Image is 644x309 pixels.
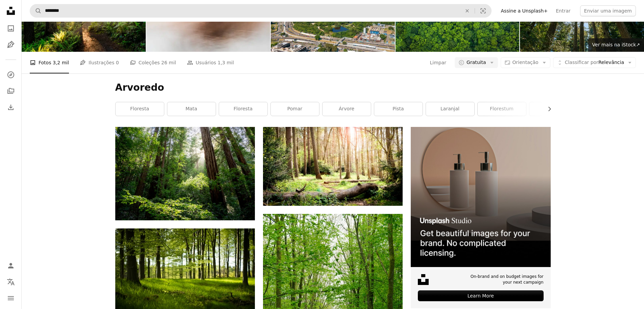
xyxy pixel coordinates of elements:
a: Início — Unsplash [4,4,18,19]
a: Ilustrações 0 [80,52,119,73]
a: Usuários 1,3 mil [187,52,234,73]
a: florestum [478,102,526,116]
img: uma floresta cheia de muitas árvores altas [115,127,255,220]
div: Learn More [418,290,543,301]
button: rolar lista para a direita [543,102,551,116]
span: 26 mil [161,59,176,66]
h1: Arvoredo [115,82,551,94]
button: Orientação [501,57,550,68]
button: Pesquise na Unsplash [30,4,42,17]
a: Entrar / Cadastrar-se [4,259,18,272]
span: 0 [116,59,119,66]
a: matum [529,102,578,116]
a: floresta [116,102,164,116]
a: árvores marrons na floresta durante o dia [263,163,403,169]
form: Pesquise conteúdo visual em todo o site [30,4,492,18]
a: On-brand and on budget images for your next campaignLearn More [411,127,550,308]
button: Classificar porRelevância [553,57,636,68]
span: 1,3 mil [218,59,234,66]
a: Entrar [552,5,574,16]
img: file-1715714113747-b8b0561c490eimage [411,127,550,267]
a: pista [374,102,423,116]
button: Gratuita [455,57,498,68]
button: Enviar uma imagem [580,5,636,16]
span: Ver mais na iStock ↗ [592,42,640,47]
a: árvore [323,102,371,116]
span: Orientação [512,60,539,65]
a: Histórico de downloads [4,101,18,114]
span: On-brand and on budget images for your next campaign [467,274,543,285]
a: pomar [271,102,319,116]
span: Classificar por [565,60,598,65]
span: Relevância [565,59,624,66]
a: Ver mais na iStock↗ [588,38,644,52]
button: Limpar [460,4,475,17]
button: Menu [4,291,18,305]
button: Pesquisa visual [475,4,491,17]
a: Laranjal [426,102,474,116]
a: Assine a Unsplash+ [497,5,552,16]
a: Ilustrações [4,38,18,51]
a: Explorar [4,68,18,82]
a: Fotos [4,22,18,35]
button: Idioma [4,275,18,289]
span: Gratuita [467,59,486,66]
img: file-1631678316303-ed18b8b5cb9cimage [418,274,429,285]
a: Floresta [219,102,267,116]
a: mata [167,102,216,116]
a: Coleções 26 mil [130,52,176,73]
a: uma floresta verde cheia de muitas árvores [115,272,255,278]
img: árvores marrons na floresta durante o dia [263,127,403,205]
a: uma floresta cheia de muitas árvores altas [115,171,255,177]
button: Limpar [430,57,447,68]
a: Coleções [4,84,18,98]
